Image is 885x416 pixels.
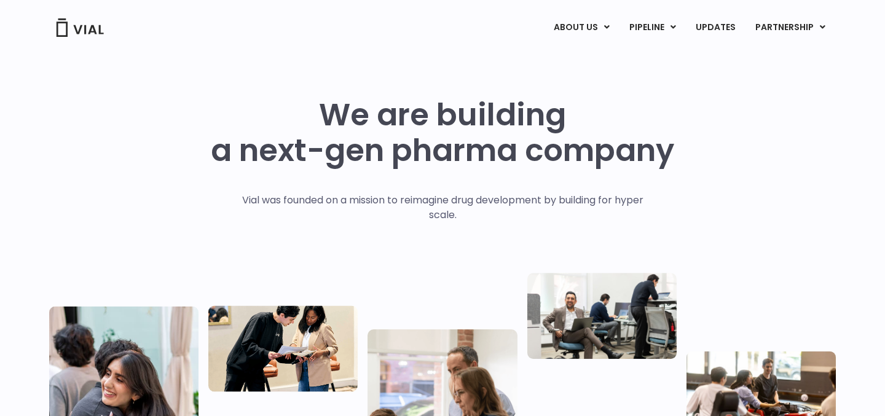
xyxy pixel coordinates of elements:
p: Vial was founded on a mission to reimagine drug development by building for hyper scale. [229,193,656,222]
a: PIPELINEMenu Toggle [619,17,685,38]
a: UPDATES [686,17,745,38]
img: Two people looking at a paper talking. [208,305,358,391]
a: ABOUT USMenu Toggle [544,17,619,38]
img: Vial Logo [55,18,104,37]
img: Three people working in an office [527,273,677,359]
h1: We are building a next-gen pharma company [211,97,674,168]
a: PARTNERSHIPMenu Toggle [745,17,835,38]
